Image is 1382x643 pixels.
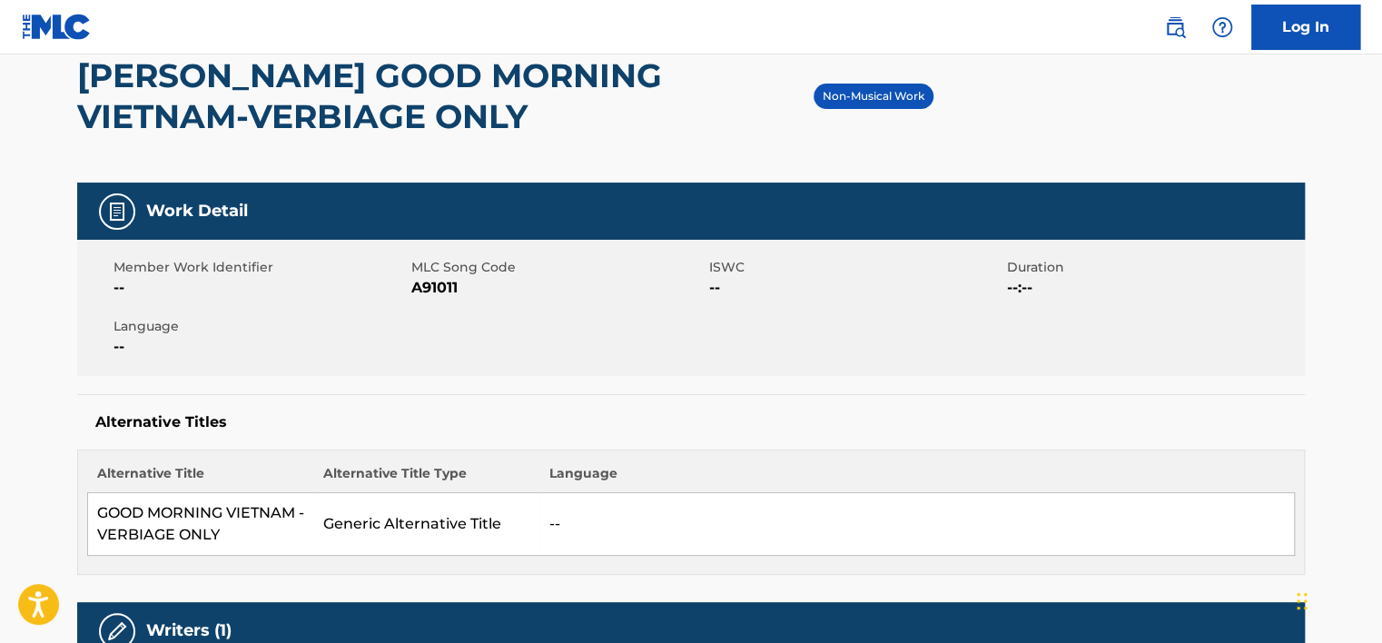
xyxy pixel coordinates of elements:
[411,258,705,277] span: MLC Song Code
[95,413,1287,431] h5: Alternative Titles
[540,464,1295,493] th: Language
[540,493,1295,556] td: --
[1297,574,1308,628] div: টেনে আনুন
[22,14,92,40] img: MLC Logo
[1211,16,1233,38] img: help
[1157,9,1193,45] a: Public Search
[709,277,1002,299] span: --
[146,620,232,641] h5: Writers (1)
[1007,277,1300,299] span: --:--
[823,88,924,104] p: Non-Musical Work
[1251,5,1360,50] a: Log In
[1291,556,1382,643] div: চ্যাট উইজেট
[88,493,314,556] td: GOOD MORNING VIETNAM - VERBIAGE ONLY
[114,258,407,277] span: Member Work Identifier
[146,201,248,222] h5: Work Detail
[709,258,1002,277] span: ISWC
[106,201,128,223] img: Work Detail
[1204,9,1240,45] div: Help
[314,493,540,556] td: Generic Alternative Title
[77,55,814,137] h2: [PERSON_NAME] GOOD MORNING VIETNAM-VERBIAGE ONLY
[1291,556,1382,643] iframe: Chat Widget
[314,464,540,493] th: Alternative Title Type
[114,336,407,358] span: --
[88,464,314,493] th: Alternative Title
[1164,16,1186,38] img: search
[411,277,705,299] span: A91011
[114,317,407,336] span: Language
[114,277,407,299] span: --
[1007,258,1300,277] span: Duration
[106,620,128,642] img: Writers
